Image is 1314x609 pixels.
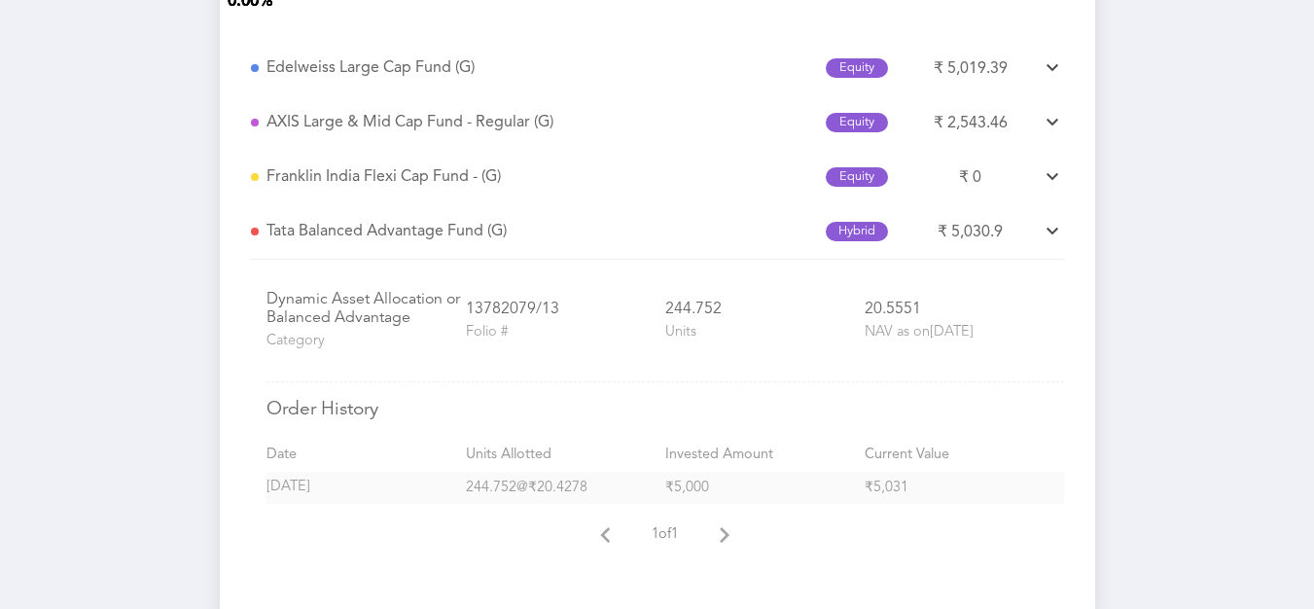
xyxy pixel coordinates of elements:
p: 1 of 1 [652,526,678,544]
p: Category [266,333,325,350]
div: Current value [865,447,1064,464]
p: E d e l w e i s s L a r g e C a p F u n d ( G ) [266,59,826,78]
p: 1 3 7 8 2 0 7 9 / 1 3 [466,301,559,319]
div: [DATE] [266,479,466,497]
p: F r a n k l i n I n d i a F l e x i C a p F u n d - ( G ) [266,168,826,187]
p: ₹ 0 [901,167,1041,188]
p: Order history [266,398,378,421]
div: Date [266,447,466,464]
p: Folio # [466,324,508,341]
p: T a t a B a l a n c e d A d v a n t a g e F u n d ( G ) [266,223,826,241]
p: ₹ 2,543.46 [901,113,1041,133]
div: Invested amount [665,447,865,464]
div: Equity [826,167,888,186]
div: ₹5,000 [665,479,865,497]
div: Equity [826,113,888,131]
p: A X I S L a r g e & M i d C a p F u n d - R e g u l a r ( G ) [266,114,826,132]
div: Equity [826,58,888,77]
div: Hybrid [826,222,888,240]
p: ₹ 5,019.39 [901,58,1041,79]
div: 244.752 @ ₹20.4278 [466,479,665,497]
p: 244.752 [665,301,722,319]
p: NAV as on [DATE] [865,324,974,341]
p: D y n a m i c A s s e t A l l o c a t i o n o r B a l a n c e d A d v a n t a g e [266,291,466,328]
p: 20.5551 [865,301,921,319]
div: Units allotted [466,447,665,464]
p: ₹ 5,030.9 [901,222,1041,242]
p: Units [665,324,696,341]
div: ₹5,031 [865,479,1064,497]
